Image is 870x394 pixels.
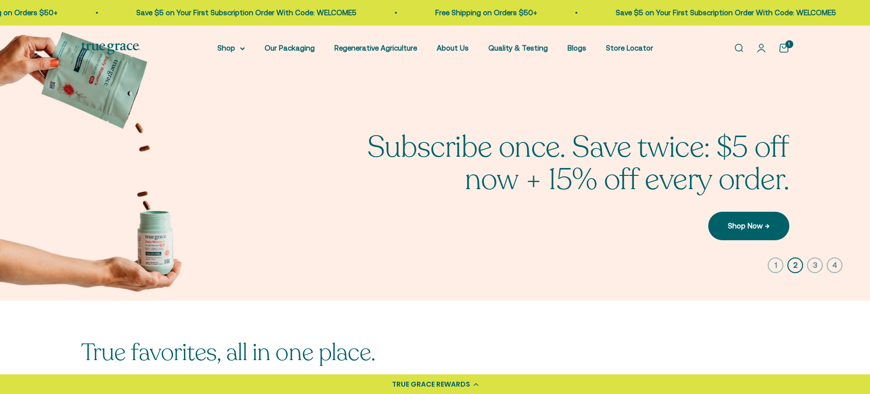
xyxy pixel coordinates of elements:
button: 1 [768,257,783,273]
a: Quality & Testing [488,44,548,52]
a: Store Locator [606,44,653,52]
button: 2 [787,257,803,273]
split-lines: True favorites, all in one place. [81,337,376,368]
cart-count: 1 [785,40,793,48]
summary: Shop [217,42,245,54]
a: Our Packaging [265,44,315,52]
split-lines: Subscribe once. Save twice: $5 off now + 15% off every order. [367,127,789,200]
p: Save $5 on Your First Subscription Order With Code: WELCOME5 [128,7,348,19]
a: Regenerative Agriculture [334,44,417,52]
div: TRUE GRACE REWARDS [392,379,470,390]
button: 3 [807,257,823,273]
a: Blogs [568,44,586,52]
a: Shop Now → [708,212,789,240]
a: About Us [437,44,469,52]
a: Free Shipping on Orders $50+ [427,8,529,17]
button: 4 [827,257,842,273]
p: Save $5 on Your First Subscription Order With Code: WELCOME5 [607,7,828,19]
